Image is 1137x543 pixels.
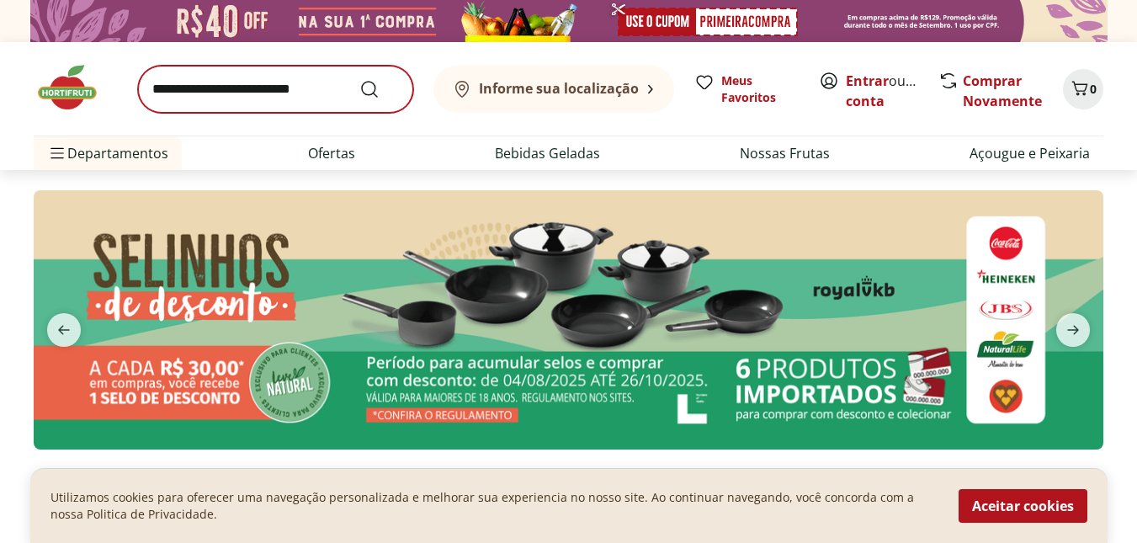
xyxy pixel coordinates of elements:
[970,143,1090,163] a: Açougue e Peixaria
[537,463,550,503] button: Go to page 8 from fs-carousel
[34,313,94,347] button: previous
[641,463,655,503] button: Go to page 15 from fs-carousel
[34,62,118,113] img: Hortifruti
[846,71,921,111] span: ou
[443,463,456,503] button: Go to page 1 from fs-carousel
[479,79,639,98] b: Informe sua localização
[495,143,600,163] a: Bebidas Geladas
[614,463,628,503] button: Go to page 13 from fs-carousel
[50,489,938,523] p: Utilizamos cookies para oferecer uma navegação personalizada e melhorar sua experiencia no nosso ...
[694,72,799,106] a: Meus Favoritos
[846,72,938,110] a: Criar conta
[564,463,587,503] button: Current page from fs-carousel
[587,463,601,503] button: Go to page 11 from fs-carousel
[510,463,523,503] button: Go to page 6 from fs-carousel
[1063,69,1103,109] button: Carrinho
[47,133,168,173] span: Departamentos
[497,463,510,503] button: Go to page 5 from fs-carousel
[655,463,668,503] button: Go to page 16 from fs-carousel
[846,72,889,90] a: Entrar
[959,489,1087,523] button: Aceitar cookies
[1043,313,1103,347] button: next
[963,72,1042,110] a: Comprar Novamente
[1090,81,1097,97] span: 0
[138,66,413,113] input: search
[740,143,830,163] a: Nossas Frutas
[359,79,400,99] button: Submit Search
[601,463,614,503] button: Go to page 12 from fs-carousel
[308,143,355,163] a: Ofertas
[433,66,674,113] button: Informe sua localização
[523,463,537,503] button: Go to page 7 from fs-carousel
[470,463,483,503] button: Go to page 3 from fs-carousel
[628,463,641,503] button: Go to page 14 from fs-carousel
[483,463,497,503] button: Go to page 4 from fs-carousel
[34,190,1103,450] img: selinhos
[682,463,695,503] button: Go to page 18 from fs-carousel
[721,72,799,106] span: Meus Favoritos
[456,463,470,503] button: Go to page 2 from fs-carousel
[550,463,564,503] button: Go to page 9 from fs-carousel
[668,463,682,503] button: Go to page 17 from fs-carousel
[47,133,67,173] button: Menu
